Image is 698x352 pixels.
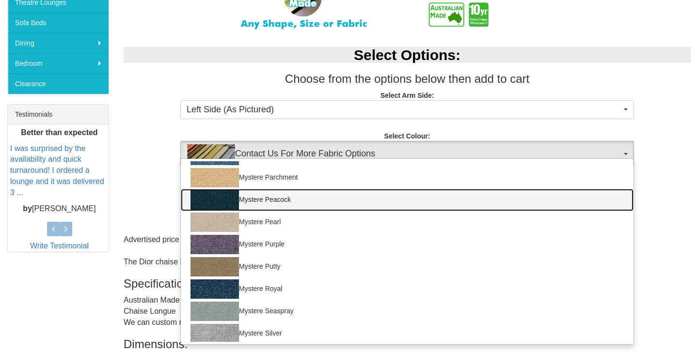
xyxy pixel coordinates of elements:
[8,13,109,33] a: Sofa Beds
[187,104,621,116] span: Left Side (As Pictured)
[181,300,634,322] a: Mystere Seaspray
[181,278,634,300] a: Mystere Royal
[187,144,621,164] span: Contact Us For More Fabric Options
[181,256,634,278] a: Mystere Putty
[187,144,235,164] img: Contact Us For More Fabric Options
[10,144,104,197] a: I was surprised by the availability and quick turnaround! I ordered a lounge and it was delivered...
[181,167,634,189] a: Mystere Parchment
[190,168,239,187] img: Mystere Parchment
[8,74,109,94] a: Clearance
[124,73,691,85] h3: Choose from the options below then add to cart
[190,279,239,299] img: Mystere Royal
[180,141,634,167] button: Contact Us For More Fabric OptionsContact Us For More Fabric Options
[23,204,32,213] b: by
[124,277,691,290] h3: Specifications
[181,211,634,233] a: Mystere Pearl
[384,132,430,140] strong: Select Colour:
[181,189,634,211] a: Mystere Peacock
[190,302,239,321] img: Mystere Seaspray
[10,203,109,214] p: [PERSON_NAME]
[180,100,634,120] button: Left Side (As Pictured)
[8,105,109,124] div: Testimonials
[21,128,97,137] b: Better than expected
[381,92,434,99] strong: Select Arm Side:
[354,47,460,63] b: Select Options:
[8,53,109,74] a: Bedroom
[190,190,239,210] img: Mystere Peacock
[190,235,239,254] img: Mystere Purple
[181,233,634,256] a: Mystere Purple
[30,242,89,250] a: Write Testimonial
[190,257,239,276] img: Mystere Putty
[190,324,239,343] img: Mystere Silver
[190,213,239,232] img: Mystere Pearl
[8,33,109,53] a: Dining
[124,338,691,351] h3: Dimensions:
[181,322,634,345] a: Mystere Silver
